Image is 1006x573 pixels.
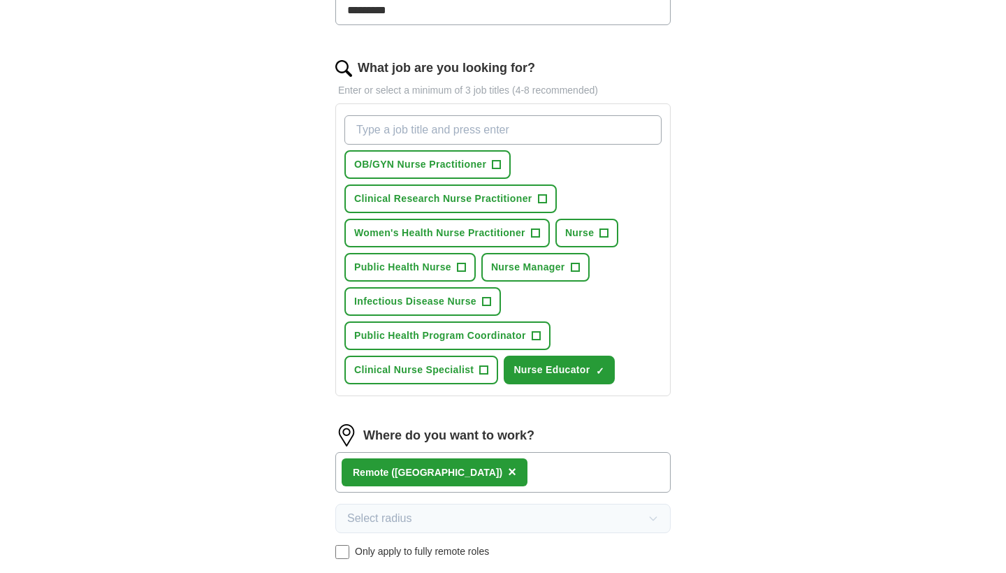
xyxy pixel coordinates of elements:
[335,424,358,447] img: location.png
[596,365,604,377] span: ✓
[335,545,349,559] input: Only apply to fully remote roles
[481,253,590,282] button: Nurse Manager
[344,356,498,384] button: Clinical Nurse Specialist
[335,83,671,98] p: Enter or select a minimum of 3 job titles (4-8 recommended)
[353,465,502,480] div: Remote ([GEOGRAPHIC_DATA])
[354,363,474,377] span: Clinical Nurse Specialist
[363,426,534,445] label: Where do you want to work?
[344,115,662,145] input: Type a job title and press enter
[354,294,476,309] span: Infectious Disease Nurse
[491,260,565,275] span: Nurse Manager
[354,260,451,275] span: Public Health Nurse
[335,60,352,77] img: search.png
[508,464,516,479] span: ×
[344,253,476,282] button: Public Health Nurse
[344,184,557,213] button: Clinical Research Nurse Practitioner
[344,150,511,179] button: OB/GYN Nurse Practitioner
[344,219,550,247] button: Women's Health Nurse Practitioner
[354,157,486,172] span: OB/GYN Nurse Practitioner
[354,328,526,343] span: Public Health Program Coordinator
[335,504,671,533] button: Select radius
[565,226,594,240] span: Nurse
[358,59,535,78] label: What job are you looking for?
[508,462,516,483] button: ×
[555,219,618,247] button: Nurse
[347,510,412,527] span: Select radius
[354,191,532,206] span: Clinical Research Nurse Practitioner
[355,544,489,559] span: Only apply to fully remote roles
[344,321,551,350] button: Public Health Program Coordinator
[354,226,525,240] span: Women's Health Nurse Practitioner
[344,287,501,316] button: Infectious Disease Nurse
[513,363,590,377] span: Nurse Educator
[504,356,614,384] button: Nurse Educator✓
